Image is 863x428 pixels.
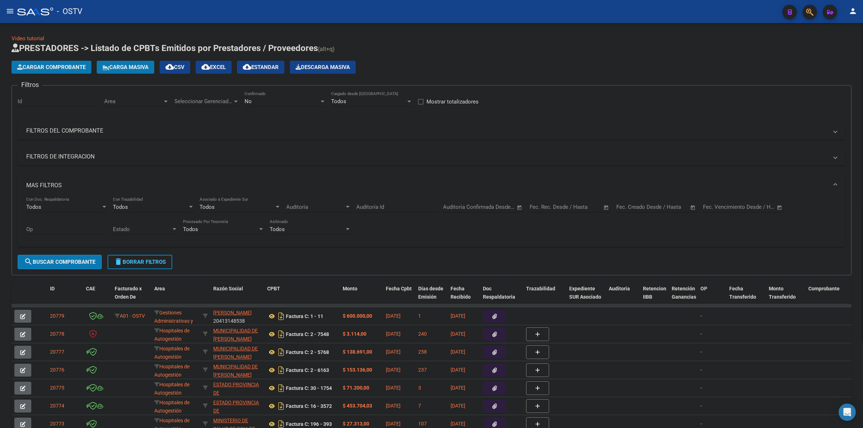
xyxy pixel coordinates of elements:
span: - [700,367,702,373]
span: - [700,313,702,319]
span: MUNICIPALIDAD DE [PERSON_NAME] [213,328,258,342]
input: End date [473,204,508,210]
span: 20778 [50,331,64,337]
span: Todos [200,204,215,210]
span: 240 [418,331,427,337]
span: Area [104,98,163,105]
span: Monto Transferido [769,286,796,300]
button: Estandar [237,61,284,74]
span: 1 [418,313,421,319]
input: End date [646,204,681,210]
datatable-header-cell: Razón Social [210,281,264,313]
span: Estandar [243,64,279,70]
mat-icon: person [849,7,857,15]
datatable-header-cell: Retencion IIBB [640,281,669,313]
span: [PERSON_NAME] [213,310,252,316]
i: Descargar documento [277,310,286,322]
h3: Filtros [18,80,42,90]
a: Video tutorial [12,35,44,42]
span: Fecha Cpbt [386,286,412,291]
i: Descargar documento [277,364,286,376]
mat-expansion-panel-header: FILTROS DEL COMPROBANTE [18,122,845,139]
app-download-masive: Descarga masiva de comprobantes (adjuntos) [290,61,356,74]
span: [DATE] [386,421,401,427]
span: Trazabilidad [526,286,555,291]
span: - [700,349,702,355]
span: OP [700,286,707,291]
span: 258 [418,349,427,355]
button: EXCEL [196,61,232,74]
span: Fecha Recibido [451,286,471,300]
span: Todos [331,98,346,105]
datatable-header-cell: Facturado x Orden De [112,281,151,313]
input: End date [560,204,594,210]
datatable-header-cell: Retención Ganancias [669,281,698,313]
span: [DATE] [451,385,465,391]
mat-icon: cloud_download [243,63,251,71]
button: Carga Masiva [97,61,154,74]
datatable-header-cell: Fecha Cpbt [383,281,415,313]
input: Start date [530,204,553,210]
datatable-header-cell: Expediente SUR Asociado [566,281,606,313]
span: Todos [270,226,285,233]
span: [DATE] [386,367,401,373]
mat-icon: menu [6,7,14,15]
span: - [700,421,702,427]
span: Retencion IIBB [643,286,666,300]
mat-expansion-panel-header: FILTROS DE INTEGRACION [18,148,845,165]
mat-panel-title: FILTROS DE INTEGRACION [26,153,828,161]
button: Buscar Comprobante [18,255,102,269]
span: Retención Ganancias [672,286,696,300]
datatable-header-cell: Doc Respaldatoria [480,281,523,313]
strong: Factura C: 1 - 11 [286,313,323,319]
button: Borrar Filtros [108,255,172,269]
span: PRESTADORES -> Listado de CPBTs Emitidos por Prestadores / Proveedores [12,43,318,53]
span: [DATE] [451,313,465,319]
span: Hospitales de Autogestión [154,346,190,360]
span: Fecha Transferido [729,286,756,300]
button: CSV [160,61,190,74]
datatable-header-cell: CAE [83,281,112,313]
span: CPBT [267,286,280,291]
span: CSV [165,64,184,70]
mat-panel-title: FILTROS DEL COMPROBANTE [26,127,828,135]
mat-expansion-panel-header: MAS FILTROS [18,174,845,197]
mat-icon: delete [114,257,123,266]
span: [DATE] [451,349,465,355]
span: ESTADO PROVINCIA DE [GEOGRAPHIC_DATA][PERSON_NAME] [213,382,262,412]
span: Todos [183,226,198,233]
span: Cargar Comprobante [17,64,86,70]
button: Cargar Comprobante [12,61,91,74]
span: Borrar Filtros [114,259,166,265]
datatable-header-cell: Fecha Recibido [448,281,480,313]
span: A01 - OSTV [120,313,145,319]
strong: $ 27.313,00 [343,421,369,427]
div: 30999001552 [213,345,261,360]
span: Facturado x Orden De [115,286,142,300]
span: Auditoría [286,204,344,210]
span: 3 [418,385,421,391]
span: Estado [113,226,171,233]
span: [DATE] [451,331,465,337]
span: Buscar Comprobante [24,259,95,265]
mat-icon: search [24,257,33,266]
span: 20776 [50,367,64,373]
strong: $ 600.000,00 [343,313,372,319]
datatable-header-cell: Días desde Emisión [415,281,448,313]
strong: Factura C: 2 - 7548 [286,331,329,337]
div: Open Intercom Messenger [839,404,856,421]
span: ID [50,286,55,291]
span: - [700,403,702,409]
mat-panel-title: MAS FILTROS [26,181,828,189]
span: [DATE] [386,331,401,337]
span: Días desde Emisión [418,286,443,300]
span: 20779 [50,313,64,319]
div: 20413148538 [213,309,261,324]
button: Open calendar [516,203,524,212]
strong: $ 153.136,00 [343,367,372,373]
datatable-header-cell: CPBT [264,281,340,313]
strong: $ 138.691,00 [343,349,372,355]
span: Doc Respaldatoria [483,286,515,300]
strong: Factura C: 2 - 6163 [286,367,329,373]
div: MAS FILTROS [18,197,845,247]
